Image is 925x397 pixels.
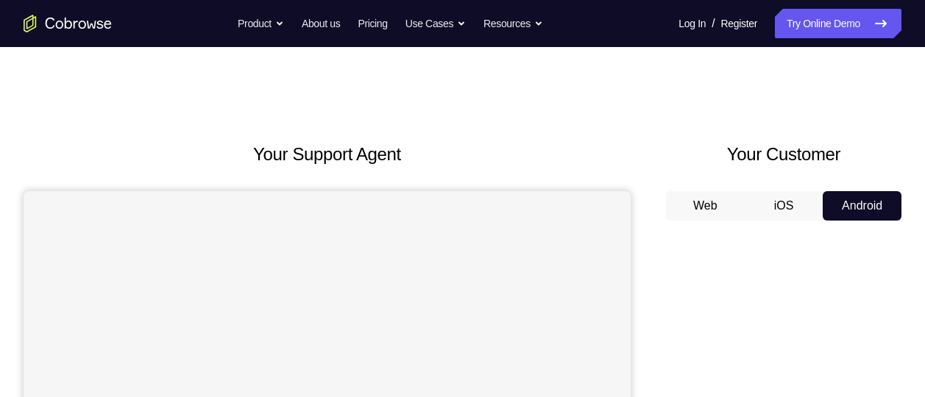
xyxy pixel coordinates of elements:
[483,9,543,38] button: Resources
[823,191,901,221] button: Android
[678,9,706,38] a: Log In
[24,15,112,32] a: Go to the home page
[24,141,631,168] h2: Your Support Agent
[405,9,466,38] button: Use Cases
[712,15,715,32] span: /
[302,9,340,38] a: About us
[775,9,901,38] a: Try Online Demo
[721,9,757,38] a: Register
[745,191,823,221] button: iOS
[238,9,284,38] button: Product
[358,9,387,38] a: Pricing
[666,191,745,221] button: Web
[666,141,901,168] h2: Your Customer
